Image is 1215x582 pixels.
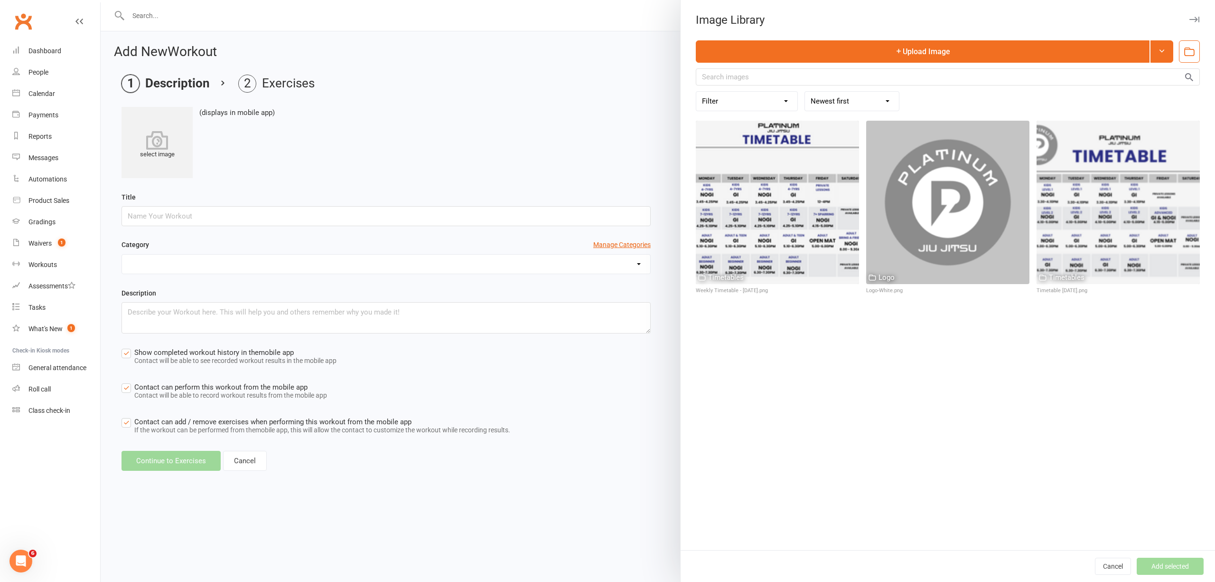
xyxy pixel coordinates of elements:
[28,325,63,333] div: What's New
[28,154,58,162] div: Messages
[28,218,56,226] div: Gradings
[28,364,86,372] div: General attendance
[879,272,895,283] div: Logo
[708,272,744,283] div: Timetables
[696,121,859,284] img: Weekly Timetable - June25.png
[1095,558,1131,575] button: Cancel
[681,13,1215,27] div: Image Library
[866,121,1029,284] img: Logo-White.png
[28,111,58,119] div: Payments
[12,147,100,169] a: Messages
[1037,121,1200,284] img: Timetable jan 25.png
[12,400,100,421] a: Class kiosk mode
[28,197,69,204] div: Product Sales
[866,286,1029,295] div: Logo-White.png
[696,68,1200,86] input: Search images
[9,550,32,572] iframe: Intercom live chat
[28,407,70,414] div: Class check-in
[696,40,1150,63] button: Upload Image
[12,105,100,126] a: Payments
[12,233,100,254] a: Waivers 1
[696,286,859,295] div: Weekly Timetable - [DATE].png
[12,379,100,400] a: Roll call
[12,40,100,62] a: Dashboard
[12,254,100,276] a: Workouts
[28,90,55,97] div: Calendar
[28,261,57,268] div: Workouts
[12,126,100,147] a: Reports
[28,304,46,311] div: Tasks
[12,297,100,318] a: Tasks
[12,357,100,379] a: General attendance kiosk mode
[11,10,35,33] a: Clubworx
[12,190,100,211] a: Product Sales
[1049,272,1084,283] div: Timetables
[12,276,100,297] a: Assessments
[28,282,75,290] div: Assessments
[12,211,100,233] a: Gradings
[58,239,65,247] span: 1
[28,385,51,393] div: Roll call
[28,47,61,55] div: Dashboard
[12,83,100,105] a: Calendar
[28,239,52,247] div: Waivers
[1037,286,1200,295] div: Timetable [DATE].png
[12,318,100,340] a: What's New1
[29,550,37,557] span: 6
[28,175,67,183] div: Automations
[12,169,100,190] a: Automations
[67,324,75,332] span: 1
[28,133,52,140] div: Reports
[28,68,48,76] div: People
[12,62,100,83] a: People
